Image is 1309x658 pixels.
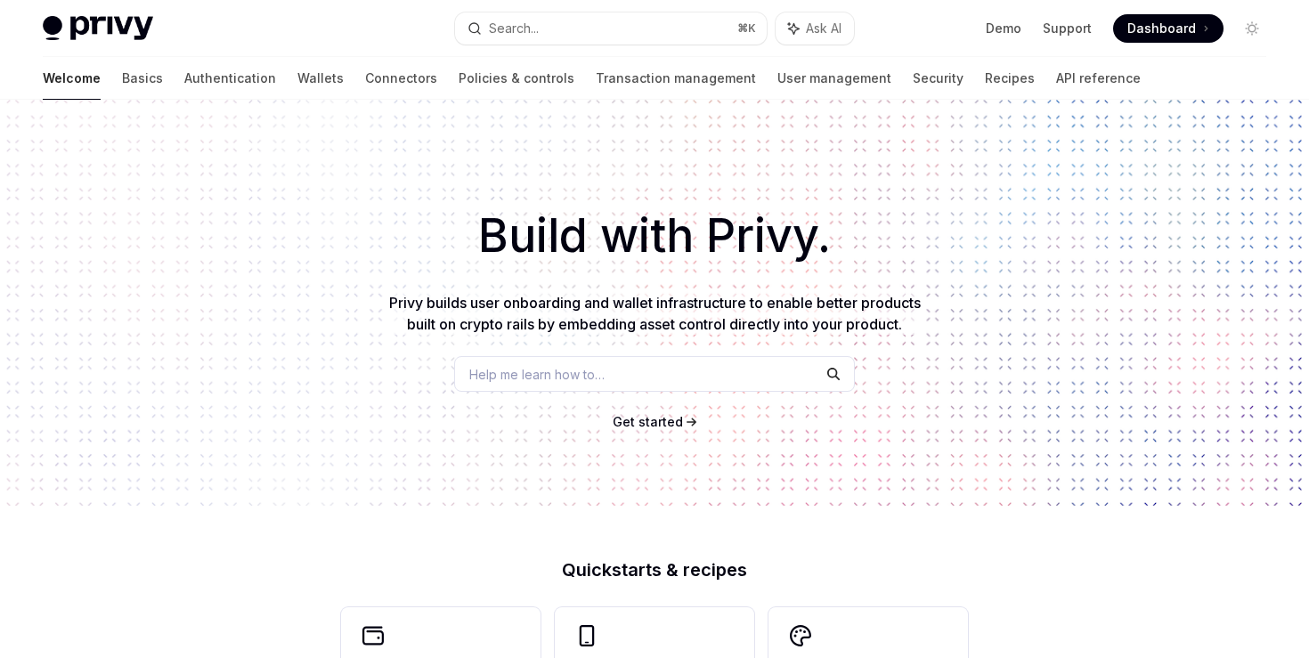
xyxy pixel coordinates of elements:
a: Connectors [365,57,437,100]
button: Toggle dark mode [1238,14,1266,43]
a: User management [777,57,891,100]
a: Wallets [297,57,344,100]
button: Ask AI [776,12,854,45]
div: Search... [489,18,539,39]
span: ⌘ K [737,21,756,36]
button: Search...⌘K [455,12,766,45]
a: Demo [986,20,1021,37]
a: Support [1043,20,1092,37]
h1: Build with Privy. [28,201,1281,271]
a: API reference [1056,57,1141,100]
a: Get started [613,413,683,431]
a: Dashboard [1113,14,1224,43]
img: light logo [43,16,153,41]
span: Dashboard [1127,20,1196,37]
a: Authentication [184,57,276,100]
span: Get started [613,414,683,429]
span: Ask AI [806,20,841,37]
span: Privy builds user onboarding and wallet infrastructure to enable better products built on crypto ... [389,294,921,333]
a: Transaction management [596,57,756,100]
a: Policies & controls [459,57,574,100]
h2: Quickstarts & recipes [341,561,968,579]
a: Welcome [43,57,101,100]
a: Security [913,57,963,100]
a: Basics [122,57,163,100]
a: Recipes [985,57,1035,100]
span: Help me learn how to… [469,365,605,384]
